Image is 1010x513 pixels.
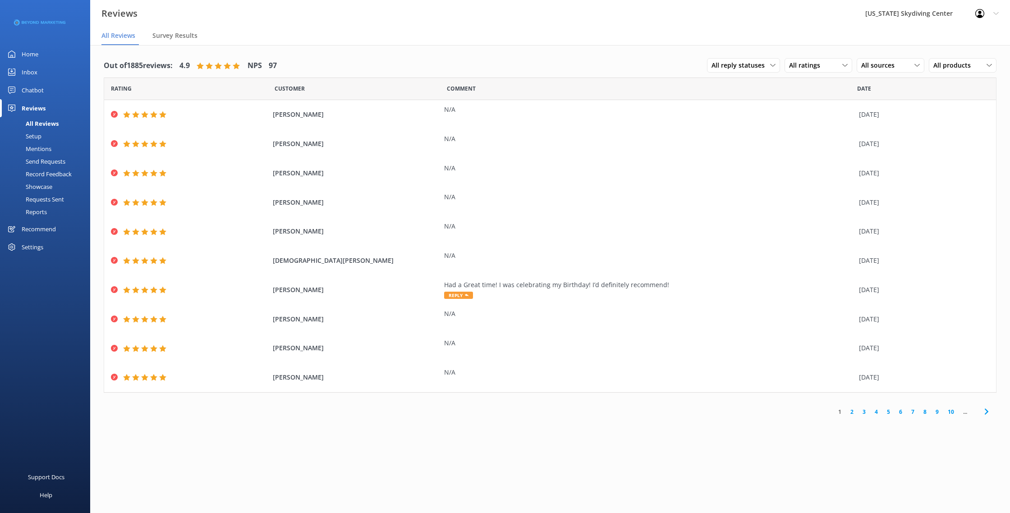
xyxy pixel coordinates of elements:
[959,408,972,416] span: ...
[444,338,854,348] div: N/A
[273,197,439,207] span: [PERSON_NAME]
[846,408,858,416] a: 2
[22,99,46,117] div: Reviews
[273,343,439,353] span: [PERSON_NAME]
[275,84,305,93] span: Date
[859,168,985,178] div: [DATE]
[5,193,90,206] a: Requests Sent
[933,60,976,70] span: All products
[5,206,47,218] div: Reports
[248,60,262,72] h4: NPS
[859,314,985,324] div: [DATE]
[273,168,439,178] span: [PERSON_NAME]
[789,60,826,70] span: All ratings
[861,60,900,70] span: All sources
[152,31,197,40] span: Survey Results
[5,180,90,193] a: Showcase
[5,155,65,168] div: Send Requests
[447,84,476,93] span: Question
[444,105,854,115] div: N/A
[895,408,907,416] a: 6
[943,408,959,416] a: 10
[859,256,985,266] div: [DATE]
[444,280,854,290] div: Had a Great time! I was celebrating my Birthday! I’d definitely recommend!
[104,60,173,72] h4: Out of 1885 reviews:
[858,408,870,416] a: 3
[444,221,854,231] div: N/A
[273,372,439,382] span: [PERSON_NAME]
[273,256,439,266] span: [DEMOGRAPHIC_DATA][PERSON_NAME]
[22,220,56,238] div: Recommend
[834,408,846,416] a: 1
[14,15,65,30] img: 3-1676954853.png
[273,314,439,324] span: [PERSON_NAME]
[444,192,854,202] div: N/A
[870,408,882,416] a: 4
[712,60,770,70] span: All reply statuses
[101,6,138,21] h3: Reviews
[22,45,38,63] div: Home
[5,130,90,142] a: Setup
[273,285,439,295] span: [PERSON_NAME]
[859,285,985,295] div: [DATE]
[269,60,277,72] h4: 97
[101,31,135,40] span: All Reviews
[5,117,59,130] div: All Reviews
[444,134,854,144] div: N/A
[444,367,854,377] div: N/A
[5,193,64,206] div: Requests Sent
[28,468,64,486] div: Support Docs
[5,168,72,180] div: Record Feedback
[907,408,919,416] a: 7
[931,408,943,416] a: 9
[882,408,895,416] a: 5
[859,110,985,119] div: [DATE]
[859,343,985,353] div: [DATE]
[444,292,473,299] span: Reply
[40,486,52,504] div: Help
[273,226,439,236] span: [PERSON_NAME]
[919,408,931,416] a: 8
[5,117,90,130] a: All Reviews
[5,206,90,218] a: Reports
[273,110,439,119] span: [PERSON_NAME]
[5,155,90,168] a: Send Requests
[444,309,854,319] div: N/A
[5,180,52,193] div: Showcase
[273,139,439,149] span: [PERSON_NAME]
[22,63,37,81] div: Inbox
[859,197,985,207] div: [DATE]
[5,142,51,155] div: Mentions
[444,251,854,261] div: N/A
[5,168,90,180] a: Record Feedback
[444,163,854,173] div: N/A
[22,238,43,256] div: Settings
[859,372,985,382] div: [DATE]
[857,84,871,93] span: Date
[5,142,90,155] a: Mentions
[859,226,985,236] div: [DATE]
[22,81,44,99] div: Chatbot
[179,60,190,72] h4: 4.9
[5,130,41,142] div: Setup
[859,139,985,149] div: [DATE]
[111,84,132,93] span: Date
